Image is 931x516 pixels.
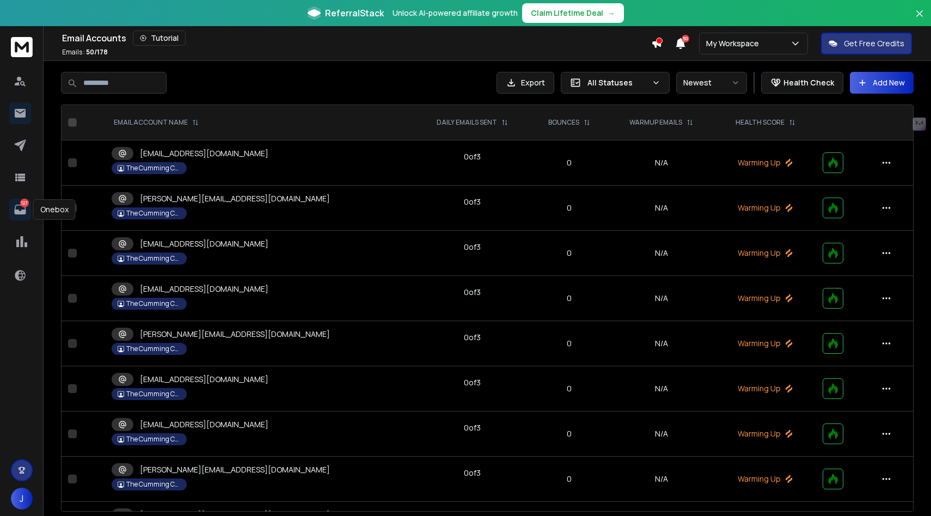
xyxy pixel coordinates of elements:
[140,193,330,204] p: [PERSON_NAME][EMAIL_ADDRESS][DOMAIN_NAME]
[62,30,651,46] div: Email Accounts
[140,238,268,249] p: [EMAIL_ADDRESS][DOMAIN_NAME]
[133,30,186,46] button: Tutorial
[608,366,714,411] td: N/A
[114,118,199,127] div: EMAIL ACCOUNT NAME
[721,338,810,349] p: Warming Up
[608,321,714,366] td: N/A
[140,419,268,430] p: [EMAIL_ADDRESS][DOMAIN_NAME]
[587,77,647,88] p: All Statuses
[20,199,29,207] p: 127
[464,377,481,388] div: 0 of 3
[126,209,181,218] p: The Cumming Company
[548,118,579,127] p: BOUNCES
[821,33,912,54] button: Get Free Credits
[676,72,747,94] button: Newest
[126,254,181,263] p: The Cumming Company
[629,118,682,127] p: WARMUP EMAILS
[721,293,810,304] p: Warming Up
[33,199,76,220] div: Onebox
[608,186,714,231] td: N/A
[126,299,181,308] p: The Cumming Company
[850,72,914,94] button: Add New
[721,383,810,394] p: Warming Up
[126,345,181,353] p: The Cumming Company
[11,488,33,509] button: J
[437,118,497,127] p: DAILY EMAILS SENT
[761,72,843,94] button: Health Check
[537,202,602,213] p: 0
[783,77,834,88] p: Health Check
[522,3,624,23] button: Claim Lifetime Deal→
[721,474,810,484] p: Warming Up
[682,35,689,42] span: 50
[912,7,927,33] button: Close banner
[325,7,384,20] span: ReferralStack
[537,383,602,394] p: 0
[608,140,714,186] td: N/A
[464,242,481,253] div: 0 of 3
[140,374,268,385] p: [EMAIL_ADDRESS][DOMAIN_NAME]
[9,199,31,220] a: 127
[721,428,810,439] p: Warming Up
[126,164,181,173] p: The Cumming Company
[537,338,602,349] p: 0
[721,157,810,168] p: Warming Up
[62,48,108,57] p: Emails :
[140,464,330,475] p: [PERSON_NAME][EMAIL_ADDRESS][DOMAIN_NAME]
[140,329,330,340] p: [PERSON_NAME][EMAIL_ADDRESS][DOMAIN_NAME]
[86,47,108,57] span: 50 / 178
[464,422,481,433] div: 0 of 3
[126,390,181,398] p: The Cumming Company
[126,435,181,444] p: The Cumming Company
[608,457,714,502] td: N/A
[464,287,481,298] div: 0 of 3
[497,72,554,94] button: Export
[608,411,714,457] td: N/A
[721,202,810,213] p: Warming Up
[736,118,785,127] p: HEALTH SCORE
[537,248,602,259] p: 0
[464,196,481,207] div: 0 of 3
[464,468,481,478] div: 0 of 3
[126,480,181,489] p: The Cumming Company
[140,284,268,294] p: [EMAIL_ADDRESS][DOMAIN_NAME]
[537,293,602,304] p: 0
[706,38,763,49] p: My Workspace
[608,231,714,276] td: N/A
[537,428,602,439] p: 0
[608,276,714,321] td: N/A
[721,248,810,259] p: Warming Up
[608,8,615,19] span: →
[844,38,904,49] p: Get Free Credits
[537,474,602,484] p: 0
[140,148,268,159] p: [EMAIL_ADDRESS][DOMAIN_NAME]
[537,157,602,168] p: 0
[393,8,518,19] p: Unlock AI-powered affiliate growth
[464,332,481,343] div: 0 of 3
[464,151,481,162] div: 0 of 3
